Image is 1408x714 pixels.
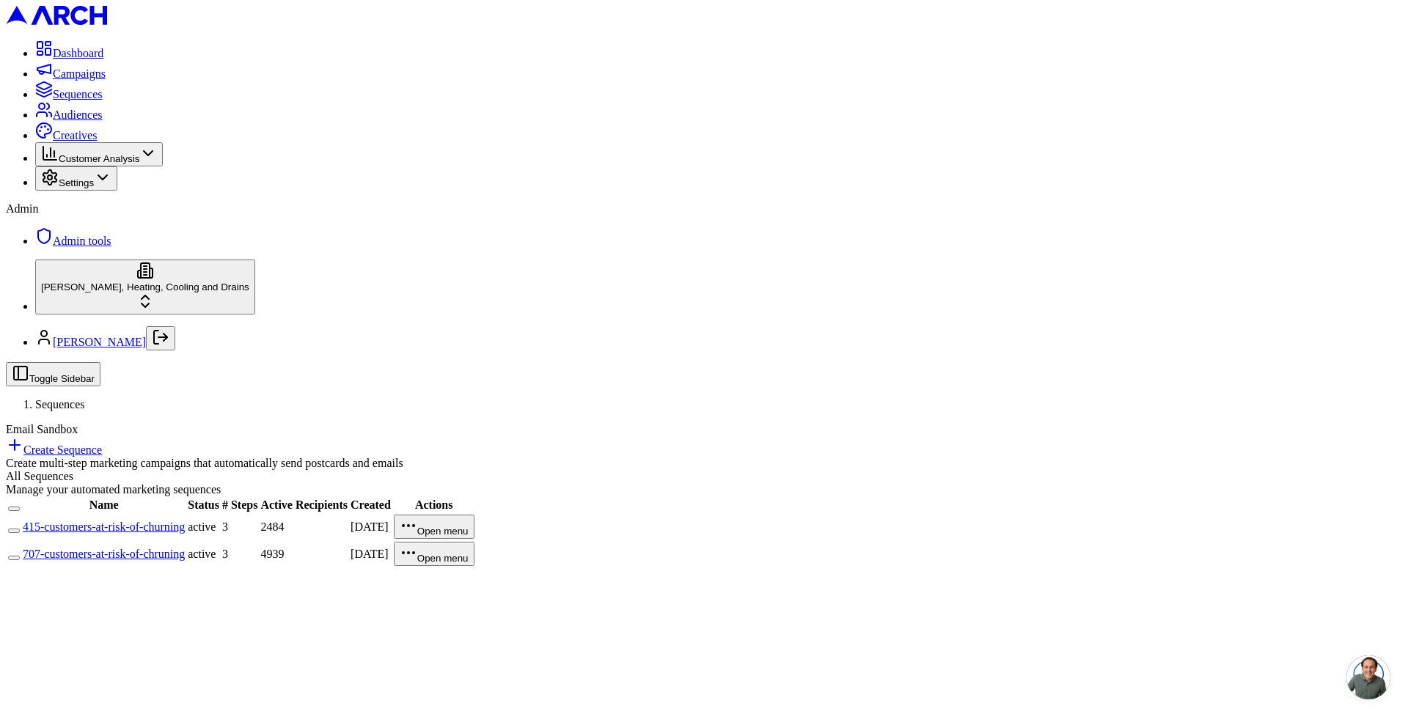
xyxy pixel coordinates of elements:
span: Sequences [53,88,103,100]
a: Creatives [35,129,97,141]
span: Creatives [53,129,97,141]
button: Log out [146,326,175,350]
span: Toggle Sidebar [29,373,95,384]
a: Open chat [1346,655,1390,699]
span: Audiences [53,108,103,121]
div: active [188,520,219,534]
button: Open menu [394,515,474,539]
td: 3 [221,541,258,567]
span: Open menu [417,553,469,564]
span: Settings [59,177,94,188]
button: [PERSON_NAME], Heating, Cooling and Drains [35,260,255,314]
a: 707-customers-at-risk-of-chruning [23,548,185,560]
div: Admin [6,202,1402,216]
th: Active Recipients [260,498,348,512]
button: Toggle Sidebar [6,362,100,386]
a: [PERSON_NAME] [53,336,146,348]
span: [PERSON_NAME], Heating, Cooling and Drains [41,281,249,292]
a: Admin tools [35,235,111,247]
a: Audiences [35,108,103,121]
span: Dashboard [53,47,103,59]
th: # Steps [221,498,258,512]
button: Open menu [394,542,474,566]
div: All Sequences [6,470,1402,483]
div: Email Sandbox [6,423,1402,436]
a: 415-customers-at-risk-of-churning [23,520,185,533]
td: 2484 [260,514,348,540]
div: active [188,548,219,561]
th: Actions [393,498,475,512]
th: Created [350,498,392,512]
button: Settings [35,166,117,191]
a: Sequences [35,88,103,100]
td: [DATE] [350,541,392,567]
th: Status [187,498,220,512]
span: Open menu [417,526,469,537]
td: [DATE] [350,514,392,540]
span: Customer Analysis [59,153,139,164]
span: Admin tools [53,235,111,247]
div: Manage your automated marketing sequences [6,483,1402,496]
span: Campaigns [53,67,106,80]
td: 4939 [260,541,348,567]
button: Customer Analysis [35,142,163,166]
div: Create multi-step marketing campaigns that automatically send postcards and emails [6,457,1402,470]
a: Campaigns [35,67,106,80]
nav: breadcrumb [6,398,1402,411]
a: Dashboard [35,47,103,59]
th: Name [22,498,186,512]
span: Sequences [35,398,85,411]
td: 3 [221,514,258,540]
a: Create Sequence [6,444,102,456]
